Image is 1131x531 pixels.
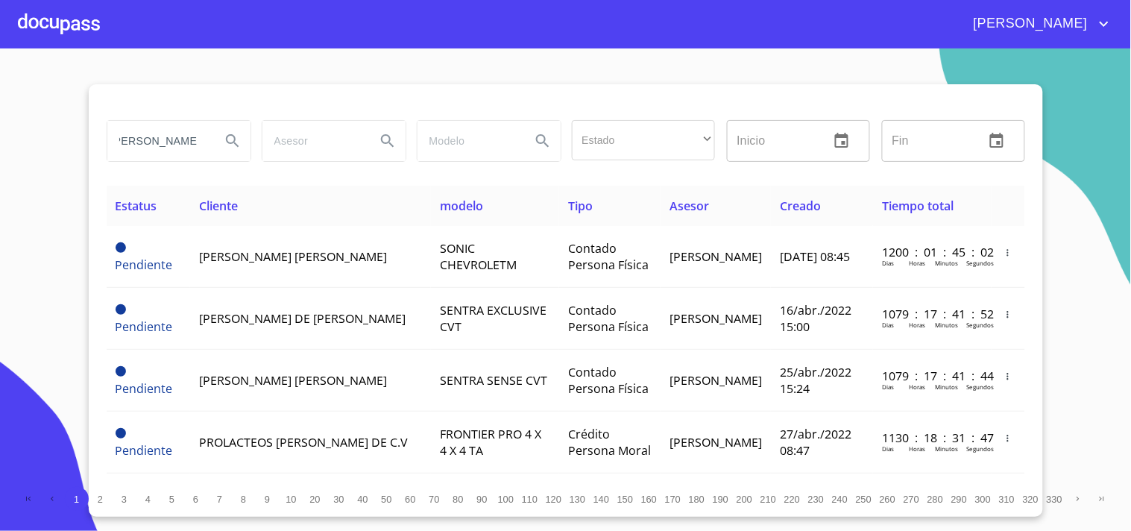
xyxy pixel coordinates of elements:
[570,494,585,505] span: 130
[256,487,280,511] button: 9
[440,240,517,273] span: SONIC CHEVROLETM
[199,434,408,450] span: PROLACTEOS [PERSON_NAME] DE C.V
[568,364,649,397] span: Contado Persona Física
[303,487,327,511] button: 20
[641,494,657,505] span: 160
[116,257,173,273] span: Pendiente
[418,121,519,161] input: search
[670,248,762,265] span: [PERSON_NAME]
[476,494,487,505] span: 90
[494,487,518,511] button: 100
[98,494,103,505] span: 2
[116,318,173,335] span: Pendiente
[429,494,439,505] span: 70
[780,302,851,335] span: 16/abr./2022 15:00
[784,494,800,505] span: 220
[498,494,514,505] span: 100
[447,487,470,511] button: 80
[924,487,948,511] button: 280
[145,494,151,505] span: 4
[116,380,173,397] span: Pendiente
[232,487,256,511] button: 8
[760,494,776,505] span: 210
[709,487,733,511] button: 190
[966,259,994,267] p: Segundos
[1019,487,1043,511] button: 320
[546,494,561,505] span: 120
[568,198,593,214] span: Tipo
[670,434,762,450] span: [PERSON_NAME]
[876,487,900,511] button: 260
[966,383,994,391] p: Segundos
[65,487,89,511] button: 1
[935,444,958,453] p: Minutos
[351,487,375,511] button: 40
[780,426,851,459] span: 27/abr./2022 08:47
[670,372,762,389] span: [PERSON_NAME]
[995,487,1019,511] button: 310
[568,426,651,459] span: Crédito Persona Moral
[1047,494,1062,505] span: 330
[1043,487,1067,511] button: 330
[116,442,173,459] span: Pendiente
[685,487,709,511] button: 180
[882,306,983,322] p: 1079 : 17 : 41 : 52
[808,494,824,505] span: 230
[375,487,399,511] button: 50
[453,494,463,505] span: 80
[971,487,995,511] button: 300
[951,494,967,505] span: 290
[670,310,762,327] span: [PERSON_NAME]
[882,244,983,260] p: 1200 : 01 : 45 : 02
[909,444,925,453] p: Horas
[852,487,876,511] button: 250
[935,259,958,267] p: Minutos
[880,494,895,505] span: 260
[882,198,954,214] span: Tiempo total
[241,494,246,505] span: 8
[927,494,943,505] span: 280
[882,444,894,453] p: Dias
[882,383,894,391] p: Dias
[713,494,728,505] span: 190
[116,198,157,214] span: Estatus
[199,310,406,327] span: [PERSON_NAME] DE [PERSON_NAME]
[357,494,368,505] span: 40
[440,302,546,335] span: SENTRA EXCLUSIVE CVT
[327,487,351,511] button: 30
[116,366,126,377] span: Pendiente
[566,487,590,511] button: 130
[265,494,270,505] span: 9
[568,302,649,335] span: Contado Persona Física
[309,494,320,505] span: 20
[89,487,113,511] button: 2
[593,494,609,505] span: 140
[405,494,415,505] span: 60
[999,494,1015,505] span: 310
[689,494,705,505] span: 180
[670,198,709,214] span: Asesor
[572,120,715,160] div: ​
[262,121,364,161] input: search
[780,198,821,214] span: Creado
[199,372,387,389] span: [PERSON_NAME] [PERSON_NAME]
[193,494,198,505] span: 6
[184,487,208,511] button: 6
[286,494,296,505] span: 10
[525,123,561,159] button: Search
[215,123,251,159] button: Search
[590,487,614,511] button: 140
[781,487,804,511] button: 220
[832,494,848,505] span: 240
[199,248,387,265] span: [PERSON_NAME] [PERSON_NAME]
[136,487,160,511] button: 4
[74,494,79,505] span: 1
[542,487,566,511] button: 120
[116,304,126,315] span: Pendiente
[518,487,542,511] button: 110
[935,321,958,329] p: Minutos
[828,487,852,511] button: 240
[617,494,633,505] span: 150
[900,487,924,511] button: 270
[904,494,919,505] span: 270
